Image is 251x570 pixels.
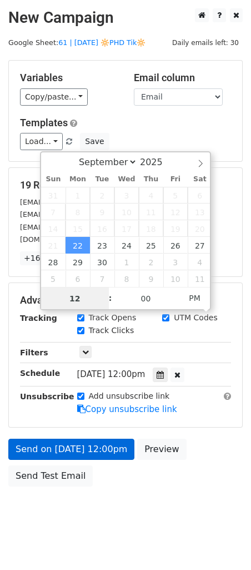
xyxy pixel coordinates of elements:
[90,254,114,270] span: September 30, 2025
[139,270,163,287] span: October 9, 2025
[139,176,163,183] span: Thu
[41,204,66,220] span: September 7, 2025
[89,390,170,402] label: Add unsubscribe link
[188,176,212,183] span: Sat
[139,187,163,204] span: September 4, 2025
[139,237,163,254] span: September 25, 2025
[66,237,90,254] span: September 22, 2025
[139,254,163,270] span: October 2, 2025
[20,133,63,150] a: Load...
[188,237,212,254] span: September 27, 2025
[77,369,145,379] span: [DATE] 12:00pm
[66,254,90,270] span: September 29, 2025
[163,204,188,220] span: September 12, 2025
[139,220,163,237] span: September 18, 2025
[41,270,66,287] span: October 5, 2025
[41,220,66,237] span: September 14, 2025
[89,312,137,324] label: Track Opens
[20,251,67,265] a: +16 more
[66,187,90,204] span: September 1, 2025
[20,223,202,244] small: [EMAIL_ADDRESS][PERSON_NAME][PERSON_NAME][DOMAIN_NAME]
[58,38,145,47] a: 61 | [DATE] 🔆PHD Tik🔆
[20,198,144,206] small: [EMAIL_ADDRESS][DOMAIN_NAME]
[163,270,188,287] span: October 10, 2025
[163,237,188,254] span: September 26, 2025
[20,392,74,401] strong: Unsubscribe
[8,465,93,487] a: Send Test Email
[41,187,66,204] span: August 31, 2025
[20,210,144,219] small: [EMAIL_ADDRESS][DOMAIN_NAME]
[41,288,109,310] input: Hour
[114,176,139,183] span: Wed
[90,204,114,220] span: September 9, 2025
[66,176,90,183] span: Mon
[168,38,243,47] a: Daily emails left: 30
[163,187,188,204] span: September 5, 2025
[41,176,66,183] span: Sun
[188,220,212,237] span: September 20, 2025
[20,72,117,84] h5: Variables
[112,288,180,310] input: Minute
[90,187,114,204] span: September 2, 2025
[8,439,134,460] a: Send on [DATE] 12:00pm
[20,179,231,191] h5: 19 Recipients
[195,517,251,570] iframe: Chat Widget
[137,439,186,460] a: Preview
[163,220,188,237] span: September 19, 2025
[114,254,139,270] span: October 1, 2025
[137,157,177,167] input: Year
[188,204,212,220] span: September 13, 2025
[90,220,114,237] span: September 16, 2025
[114,204,139,220] span: September 10, 2025
[134,72,231,84] h5: Email column
[114,237,139,254] span: September 24, 2025
[163,254,188,270] span: October 3, 2025
[66,220,90,237] span: September 15, 2025
[109,287,112,309] span: :
[188,270,212,287] span: October 11, 2025
[90,237,114,254] span: September 23, 2025
[66,270,90,287] span: October 6, 2025
[80,133,109,150] button: Save
[90,176,114,183] span: Tue
[20,117,68,128] a: Templates
[163,176,188,183] span: Fri
[20,88,88,106] a: Copy/paste...
[188,254,212,270] span: October 4, 2025
[90,270,114,287] span: October 7, 2025
[174,312,217,324] label: UTM Codes
[168,37,243,49] span: Daily emails left: 30
[20,348,48,357] strong: Filters
[20,314,57,323] strong: Tracking
[114,270,139,287] span: October 8, 2025
[20,369,60,378] strong: Schedule
[8,38,145,47] small: Google Sheet:
[114,187,139,204] span: September 3, 2025
[89,325,134,336] label: Track Clicks
[8,8,243,27] h2: New Campaign
[77,404,177,414] a: Copy unsubscribe link
[66,204,90,220] span: September 8, 2025
[20,294,231,306] h5: Advanced
[139,204,163,220] span: September 11, 2025
[41,254,66,270] span: September 28, 2025
[188,187,212,204] span: September 6, 2025
[41,237,66,254] span: September 21, 2025
[114,220,139,237] span: September 17, 2025
[179,287,210,309] span: Click to toggle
